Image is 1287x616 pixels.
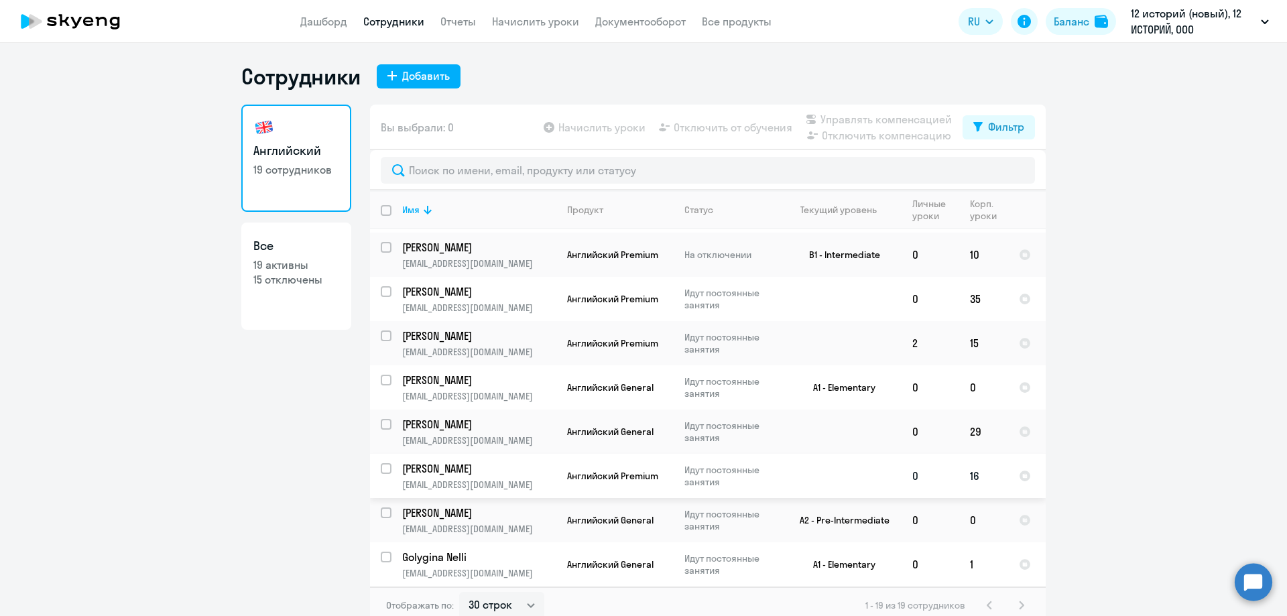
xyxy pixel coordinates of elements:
[386,599,454,611] span: Отображать по:
[777,233,902,277] td: B1 - Intermediate
[902,233,959,277] td: 0
[402,550,556,564] a: Golygina Nelli
[970,198,999,222] div: Корп. уроки
[912,198,959,222] div: Личные уроки
[959,233,1008,277] td: 10
[684,287,776,311] p: Идут постоянные занятия
[253,272,339,287] p: 15 отключены
[567,337,658,349] span: Английский Premium
[788,204,901,216] div: Текущий уровень
[959,365,1008,410] td: 0
[402,346,556,358] p: [EMAIL_ADDRESS][DOMAIN_NAME]
[865,599,965,611] span: 1 - 19 из 19 сотрудников
[1095,15,1108,28] img: balance
[402,328,554,343] p: [PERSON_NAME]
[402,302,556,314] p: [EMAIL_ADDRESS][DOMAIN_NAME]
[959,498,1008,542] td: 0
[567,558,654,570] span: Английский General
[970,198,1007,222] div: Корп. уроки
[702,15,772,28] a: Все продукты
[402,417,554,432] p: [PERSON_NAME]
[777,498,902,542] td: A2 - Pre-Intermediate
[241,105,351,212] a: Английский19 сотрудников
[253,162,339,177] p: 19 сотрудников
[912,198,950,222] div: Личные уроки
[684,420,776,444] p: Идут постоянные занятия
[567,426,654,438] span: Английский General
[567,293,658,305] span: Английский Premium
[377,64,461,88] button: Добавить
[567,470,658,482] span: Английский Premium
[253,117,275,138] img: english
[402,373,556,387] a: [PERSON_NAME]
[567,204,673,216] div: Продукт
[363,15,424,28] a: Сотрудники
[567,381,654,393] span: Английский General
[402,390,556,402] p: [EMAIL_ADDRESS][DOMAIN_NAME]
[595,15,686,28] a: Документооборот
[402,417,556,432] a: [PERSON_NAME]
[959,410,1008,454] td: 29
[402,567,556,579] p: [EMAIL_ADDRESS][DOMAIN_NAME]
[902,542,959,587] td: 0
[402,204,556,216] div: Имя
[1131,5,1255,38] p: 12 историй (новый), 12 ИСТОРИЙ, ООО
[1054,13,1089,29] div: Баланс
[684,204,713,216] div: Статус
[567,514,654,526] span: Английский General
[402,240,556,255] a: [PERSON_NAME]
[253,257,339,272] p: 19 активны
[300,15,347,28] a: Дашборд
[1046,8,1116,35] button: Балансbalance
[959,277,1008,321] td: 35
[684,375,776,399] p: Идут постоянные занятия
[567,204,603,216] div: Продукт
[777,365,902,410] td: A1 - Elementary
[567,249,658,261] span: Английский Premium
[902,454,959,498] td: 0
[1124,5,1276,38] button: 12 историй (новый), 12 ИСТОРИЙ, ООО
[241,63,361,90] h1: Сотрудники
[902,365,959,410] td: 0
[902,277,959,321] td: 0
[402,284,556,299] a: [PERSON_NAME]
[988,119,1024,135] div: Фильтр
[402,68,450,84] div: Добавить
[684,249,776,261] p: На отключении
[684,464,776,488] p: Идут постоянные занятия
[963,115,1035,139] button: Фильтр
[402,434,556,446] p: [EMAIL_ADDRESS][DOMAIN_NAME]
[402,461,554,476] p: [PERSON_NAME]
[402,204,420,216] div: Имя
[684,204,776,216] div: Статус
[902,321,959,365] td: 2
[402,505,554,520] p: [PERSON_NAME]
[241,223,351,330] a: Все19 активны15 отключены
[902,498,959,542] td: 0
[402,240,554,255] p: [PERSON_NAME]
[492,15,579,28] a: Начислить уроки
[381,119,454,135] span: Вы выбрали: 0
[800,204,877,216] div: Текущий уровень
[684,552,776,576] p: Идут постоянные занятия
[402,257,556,269] p: [EMAIL_ADDRESS][DOMAIN_NAME]
[968,13,980,29] span: RU
[959,454,1008,498] td: 16
[959,8,1003,35] button: RU
[402,373,554,387] p: [PERSON_NAME]
[402,461,556,476] a: [PERSON_NAME]
[440,15,476,28] a: Отчеты
[253,237,339,255] h3: Все
[381,157,1035,184] input: Поиск по имени, email, продукту или статусу
[402,284,554,299] p: [PERSON_NAME]
[402,505,556,520] a: [PERSON_NAME]
[684,331,776,355] p: Идут постоянные занятия
[402,550,554,564] p: Golygina Nelli
[253,142,339,160] h3: Английский
[902,410,959,454] td: 0
[959,321,1008,365] td: 15
[959,542,1008,587] td: 1
[402,479,556,491] p: [EMAIL_ADDRESS][DOMAIN_NAME]
[777,542,902,587] td: A1 - Elementary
